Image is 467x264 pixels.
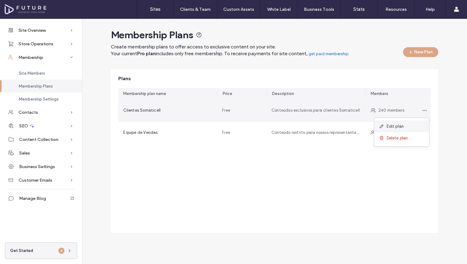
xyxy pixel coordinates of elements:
label: Resources [385,7,407,12]
span: Site Members [19,71,45,76]
span: SEO [19,123,28,129]
span: Customer Emails [19,178,52,183]
label: White Label [267,7,291,12]
label: Custom Assets [223,7,254,12]
span: Equipe de Vendas [123,130,159,136]
span: Contacts [19,110,38,115]
a: get paid membership [309,51,349,57]
div: Description [272,91,294,97]
div: Price [223,91,232,97]
label: Business Tools [304,7,334,12]
span: Business Settings [19,164,55,169]
span: Store Operations [19,41,53,47]
span: Your current includes only free membership. [111,51,223,56]
span: Clientes Somaticell [123,107,162,113]
span: Manage Blog [19,196,46,201]
button: Get Started4 [5,242,77,259]
span: Site Overview [19,28,46,33]
div: Membership plan name [123,91,166,97]
span: Sales [19,151,30,156]
span: Membership Plans [19,84,53,89]
label: Clients & Team [180,7,211,12]
label: Help [426,7,435,12]
span: Edit plan [387,123,404,130]
span: Conteúdo restrito para nossos representantes e membros da equipe de vendas. [271,130,360,136]
span: Conteúdos exclusivos para clientes Somaticell [271,107,360,113]
span: Membership Plans [111,29,202,41]
div: 4 [58,248,65,254]
span: Ajuda [14,4,30,10]
span: Plans [118,75,131,82]
span: Free [222,130,230,136]
div: Members [371,91,388,97]
span: Content Collection [19,137,58,142]
span: Create membership plans to offer access to exclusive content on your site . [111,44,276,50]
span: Get Started [10,248,33,254]
span: 240 members [378,107,404,113]
b: Pro plan [137,51,156,56]
button: New Plan [403,47,438,57]
span: Delete plan [387,135,408,141]
label: Sites [150,6,161,12]
span: Membership Settings [19,97,59,101]
span: To receive payments for site content, [224,51,308,56]
span: Free [222,107,230,113]
label: Stats [353,6,365,12]
span: Membership [19,55,43,60]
